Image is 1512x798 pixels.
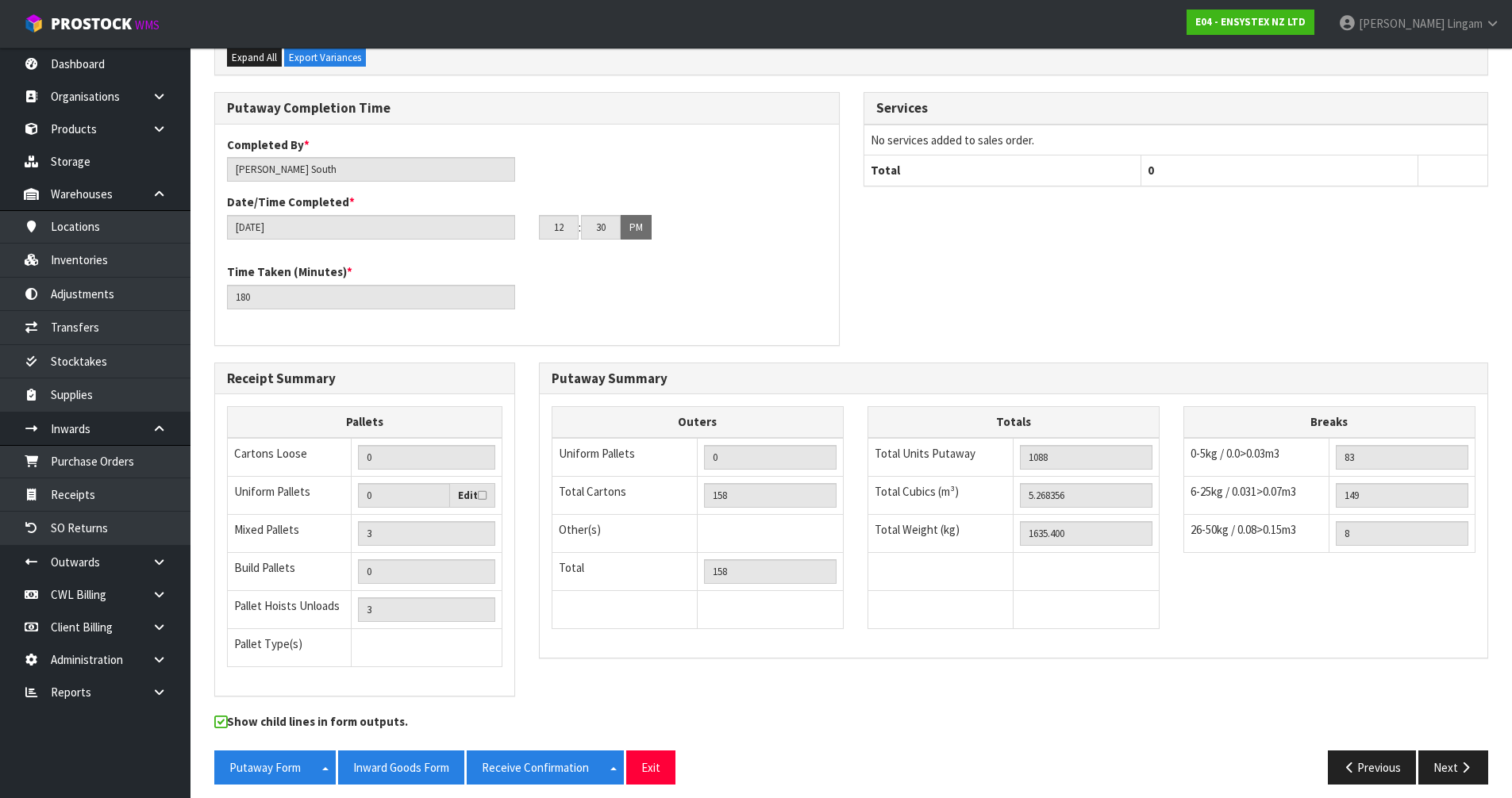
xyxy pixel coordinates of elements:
[1359,16,1445,31] span: [PERSON_NAME]
[338,750,464,785] button: Inward Goods Form
[467,750,604,785] button: Receive Confirmation
[227,101,827,116] h3: Putaway Completion Time
[358,597,495,622] input: UNIFORM P + MIXED P + BUILD P
[868,476,1014,514] td: Total Cubics (m³)
[621,215,652,240] button: PM
[552,476,698,514] td: Total Cartons
[358,521,495,546] input: Manual
[228,515,352,553] td: Mixed Pallets
[228,476,352,515] td: Uniform Pallets
[876,101,1476,116] h3: Services
[864,125,1488,155] td: No services added to sales order.
[1328,750,1417,785] button: Previous
[214,750,316,785] button: Putaway Form
[704,559,837,584] input: TOTAL PACKS
[868,514,1014,552] td: Total Weight (kg)
[228,629,352,667] td: Pallet Type(s)
[868,407,1159,438] th: Totals
[1183,407,1475,438] th: Breaks
[1195,15,1306,29] strong: E04 - ENSYSTEX NZ LTD
[581,215,621,240] input: MM
[1191,484,1296,499] span: 6-25kg / 0.031>0.07m3
[1191,446,1279,461] span: 0-5kg / 0.0>0.03m3
[552,407,843,438] th: Outers
[552,371,1475,386] h3: Putaway Summary
[868,438,1014,477] td: Total Units Putaway
[227,194,355,210] label: Date/Time Completed
[358,445,495,470] input: Manual
[704,445,837,470] input: UNIFORM P LINES
[227,48,282,67] button: Expand All
[1191,522,1296,537] span: 26-50kg / 0.08>0.15m3
[214,713,408,734] label: Show child lines in form outputs.
[135,17,160,33] small: WMS
[228,553,352,591] td: Build Pallets
[539,215,579,240] input: HH
[864,155,1141,186] th: Total
[227,285,515,309] input: Time Taken
[227,263,352,280] label: Time Taken (Minutes)
[626,750,675,785] button: Exit
[358,483,450,508] input: Uniform Pallets
[228,591,352,629] td: Pallet Hoists Unloads
[458,488,487,504] label: Edit
[358,559,495,584] input: Manual
[1187,10,1314,35] a: E04 - ENSYSTEX NZ LTD
[232,51,277,64] span: Expand All
[284,48,366,67] button: Export Variances
[228,407,502,438] th: Pallets
[704,483,837,508] input: OUTERS TOTAL = CTN
[552,438,698,477] td: Uniform Pallets
[1418,750,1488,785] button: Next
[227,136,310,153] label: Completed By
[552,514,698,552] td: Other(s)
[227,371,502,386] h3: Receipt Summary
[1447,16,1483,31] span: Lingam
[51,13,132,34] span: ProStock
[227,215,515,240] input: Date/Time completed
[552,552,698,590] td: Total
[24,13,44,33] img: cube-alt.png
[1148,163,1154,178] span: 0
[228,438,352,477] td: Cartons Loose
[579,215,581,240] td: :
